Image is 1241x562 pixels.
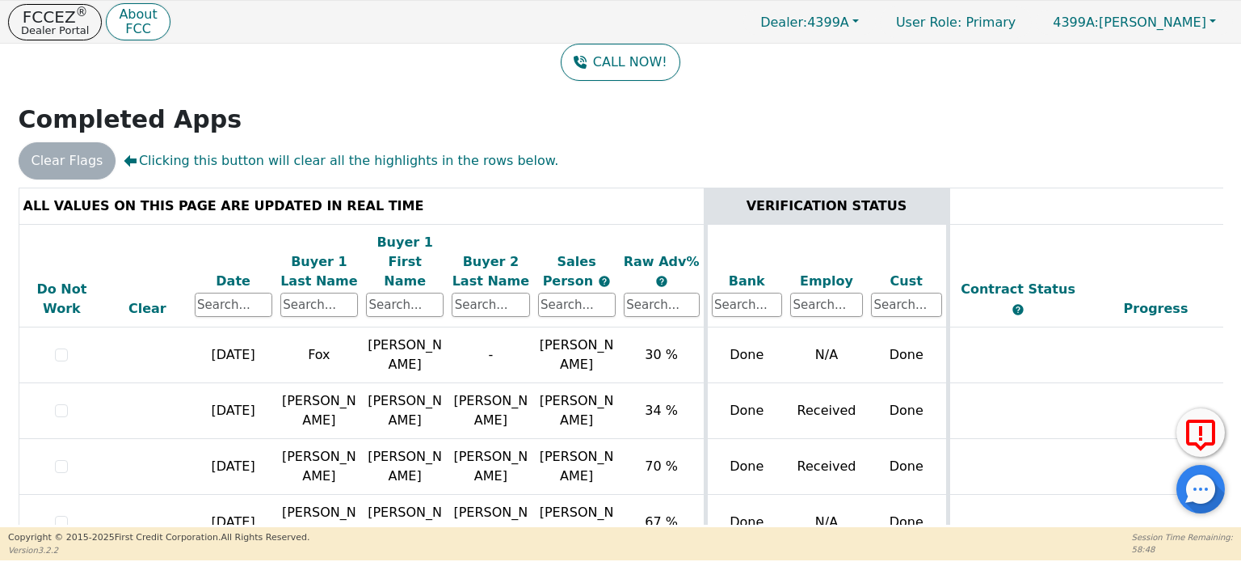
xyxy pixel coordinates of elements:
button: CALL NOW! [561,44,679,81]
td: N/A [786,495,867,551]
td: Done [867,327,948,383]
span: 34 % [645,403,678,418]
div: Buyer 1 Last Name [280,252,358,291]
p: Version 3.2.2 [8,544,309,556]
td: Done [705,495,786,551]
td: N/A [786,327,867,383]
a: User Role: Primary [880,6,1032,38]
td: [PERSON_NAME] [276,383,362,439]
span: 30 % [645,347,678,362]
td: [DATE] [191,439,276,495]
td: [PERSON_NAME] [448,439,533,495]
input: Search... [790,293,863,317]
button: Dealer:4399A [743,10,876,35]
span: [PERSON_NAME] [540,505,614,539]
td: Fox [276,327,362,383]
div: ALL VALUES ON THIS PAGE ARE UPDATED IN REAL TIME [23,196,700,216]
span: 70 % [645,458,678,474]
td: Received [786,383,867,439]
td: [DATE] [191,495,276,551]
span: Raw Adv% [624,254,700,269]
button: AboutFCC [106,3,170,41]
span: Sales Person [543,254,598,289]
div: Progress [1091,299,1222,319]
p: Copyright © 2015- 2025 First Credit Corporation. [8,531,309,545]
p: FCCEZ [21,9,89,25]
td: Done [705,439,786,495]
p: Session Time Remaining: [1132,531,1233,543]
td: [PERSON_NAME] [362,495,448,551]
div: Buyer 2 Last Name [452,252,529,291]
p: About [119,8,157,21]
td: Done [705,383,786,439]
span: Clicking this button will clear all the highlights in the rows below. [124,151,558,171]
td: Done [705,327,786,383]
td: [DATE] [191,327,276,383]
td: Done [867,439,948,495]
span: 4399A [760,15,849,30]
td: [PERSON_NAME] [362,439,448,495]
td: [PERSON_NAME] [362,327,448,383]
p: 58:48 [1132,543,1233,556]
td: Done [867,383,948,439]
td: [PERSON_NAME] [448,495,533,551]
span: 67 % [645,514,678,530]
button: FCCEZ®Dealer Portal [8,4,102,40]
td: [PERSON_NAME] [362,383,448,439]
input: Search... [195,293,272,317]
span: Contract Status [961,281,1075,297]
button: 4399A:[PERSON_NAME] [1036,10,1233,35]
div: Employ [790,272,863,291]
sup: ® [76,5,88,19]
span: User Role : [896,15,961,30]
div: Cust [871,272,942,291]
p: Primary [880,6,1032,38]
td: [PERSON_NAME] [448,383,533,439]
input: Search... [871,293,942,317]
td: Done [867,495,948,551]
span: [PERSON_NAME] [540,449,614,484]
div: Bank [712,272,783,291]
div: Clear [108,299,186,319]
input: Search... [538,293,616,317]
td: - [448,327,533,383]
button: Report Error to FCC [1176,408,1225,457]
input: Search... [712,293,783,317]
span: [PERSON_NAME] [540,337,614,372]
div: Date [195,272,272,291]
span: [PERSON_NAME] [1053,15,1206,30]
strong: Completed Apps [19,105,242,133]
p: FCC [119,23,157,36]
div: Buyer 1 First Name [366,233,444,291]
div: Do Not Work [23,280,101,319]
td: [PERSON_NAME] [276,495,362,551]
input: Search... [452,293,529,317]
input: Search... [624,293,700,317]
input: Search... [280,293,358,317]
span: Dealer: [760,15,807,30]
span: 4399A: [1053,15,1099,30]
span: [PERSON_NAME] [540,393,614,428]
div: VERIFICATION STATUS [712,196,942,216]
td: [DATE] [191,383,276,439]
p: Dealer Portal [21,25,89,36]
span: All Rights Reserved. [221,532,309,543]
td: [PERSON_NAME] [276,439,362,495]
input: Search... [366,293,444,317]
td: Received [786,439,867,495]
